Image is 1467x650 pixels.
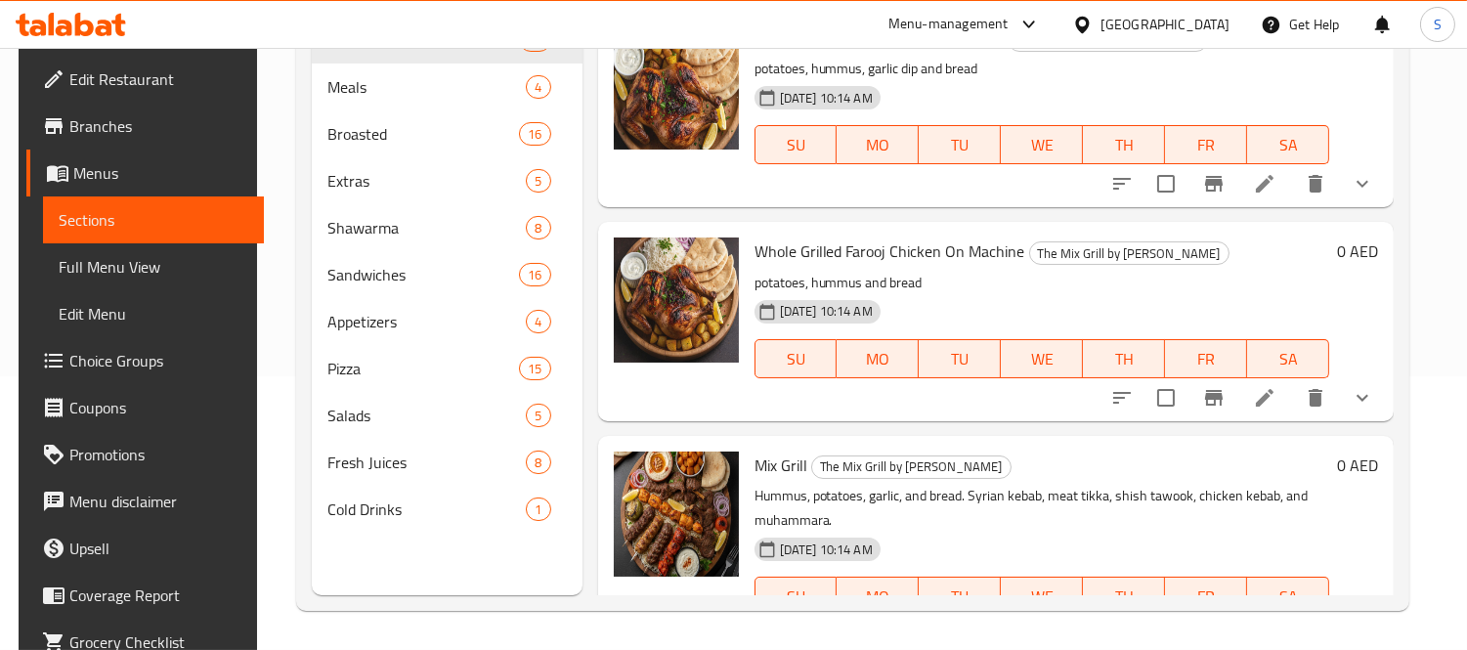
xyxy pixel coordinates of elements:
div: Extras5 [312,157,582,204]
button: delete [1292,374,1339,421]
span: Edit Restaurant [69,67,248,91]
button: SU [755,577,838,616]
span: MO [844,583,911,611]
span: Coverage Report [69,584,248,607]
span: TH [1091,345,1157,373]
div: Meals [327,75,527,99]
button: FR [1165,577,1247,616]
span: 16 [520,266,549,284]
span: SA [1255,583,1321,611]
button: FR [1165,125,1247,164]
button: SU [755,339,838,378]
button: SA [1247,339,1329,378]
span: TH [1091,583,1157,611]
a: Edit menu item [1253,386,1276,410]
span: Upsell [69,537,248,560]
a: Menu disclaimer [26,478,264,525]
p: potatoes, hummus and bread [755,271,1330,295]
span: WE [1009,583,1075,611]
span: S [1434,14,1442,35]
div: Menu-management [888,13,1009,36]
button: SA [1247,577,1329,616]
span: Branches [69,114,248,138]
span: TU [927,345,993,373]
h6: 0 AED [1337,238,1378,265]
span: MO [844,345,911,373]
div: Pizza [327,357,520,380]
a: Edit Restaurant [26,56,264,103]
button: show more [1339,374,1386,421]
div: Broasted16 [312,110,582,157]
div: Sandwiches16 [312,251,582,298]
span: Sandwiches [327,263,520,286]
span: Choice Groups [69,349,248,372]
button: TU [919,339,1001,378]
span: Menu disclaimer [69,490,248,513]
span: Coupons [69,396,248,419]
button: FR [1165,339,1247,378]
button: WE [1001,339,1083,378]
span: FR [1173,583,1239,611]
div: The Mix Grill by Kilo [811,455,1012,479]
span: FR [1173,131,1239,159]
span: Sections [59,208,248,232]
span: [DATE] 10:14 AM [772,302,881,321]
button: delete [1292,160,1339,207]
div: Cold Drinks1 [312,486,582,533]
button: MO [837,339,919,378]
span: [DATE] 10:14 AM [772,541,881,559]
div: items [526,169,550,193]
span: Mix Grill [755,451,807,480]
span: Select to update [1145,163,1187,204]
a: Edit Menu [43,290,264,337]
div: items [526,310,550,333]
span: 15 [520,360,549,378]
span: Broasted [327,122,520,146]
p: potatoes, hummus, garlic dip and bread [755,57,1330,81]
span: Fresh Juices [327,451,527,474]
button: WE [1001,577,1083,616]
span: Salads [327,404,527,427]
span: Appetizers [327,310,527,333]
span: TU [927,583,993,611]
h6: 0 AED [1337,24,1378,52]
span: Select to update [1145,377,1187,418]
a: Choice Groups [26,337,264,384]
div: Extras [327,169,527,193]
span: SU [763,345,830,373]
span: The Mix Grill by [PERSON_NAME] [812,455,1011,478]
span: 8 [527,219,549,238]
span: FR [1173,345,1239,373]
button: MO [837,125,919,164]
span: 1 [527,500,549,519]
button: SU [755,125,838,164]
div: items [519,122,550,146]
div: items [526,404,550,427]
a: Branches [26,103,264,150]
span: TH [1091,131,1157,159]
div: Shawarma [327,216,527,239]
div: items [526,451,550,474]
a: Sections [43,196,264,243]
span: Promotions [69,443,248,466]
svg: Show Choices [1351,172,1374,195]
div: items [526,498,550,521]
span: The Mix Grill by [PERSON_NAME] [1030,242,1229,265]
div: Salads5 [312,392,582,439]
span: 5 [527,172,549,191]
span: 5 [527,407,549,425]
div: Appetizers4 [312,298,582,345]
div: Pizza15 [312,345,582,392]
nav: Menu sections [312,9,582,541]
span: Whole Grilled Farooj Chicken On Machine [755,237,1025,266]
div: items [519,357,550,380]
div: items [526,216,550,239]
a: Coupons [26,384,264,431]
button: SA [1247,125,1329,164]
div: items [519,263,550,286]
div: [GEOGRAPHIC_DATA] [1100,14,1230,35]
span: 4 [527,78,549,97]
